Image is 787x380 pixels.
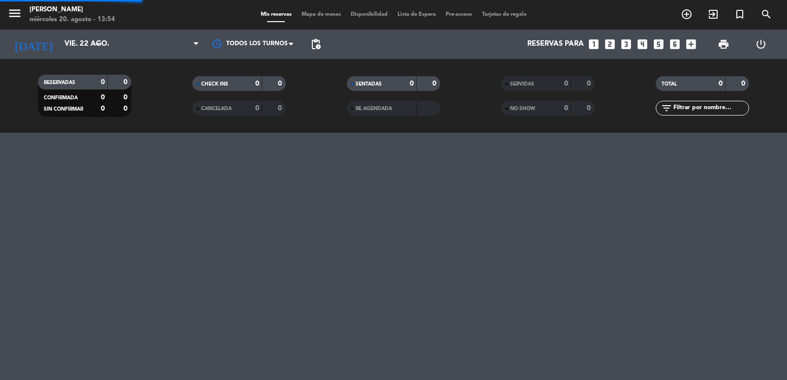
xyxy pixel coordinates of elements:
[636,38,649,51] i: looks_4
[604,38,616,51] i: looks_two
[7,33,60,55] i: [DATE]
[441,12,477,17] span: Pre-acceso
[734,8,746,20] i: turned_in_not
[587,38,600,51] i: looks_one
[742,29,780,59] div: LOG OUT
[681,8,693,20] i: add_circle_outline
[410,80,414,87] strong: 0
[91,38,103,50] i: arrow_drop_down
[620,38,633,51] i: looks_3
[741,80,747,87] strong: 0
[101,79,105,86] strong: 0
[123,94,129,101] strong: 0
[44,107,83,112] span: SIN CONFIRMAR
[755,38,767,50] i: power_settings_new
[527,40,584,49] span: Reservas para
[101,94,105,101] strong: 0
[564,80,568,87] strong: 0
[30,15,115,25] div: miércoles 20. agosto - 13:54
[278,80,284,87] strong: 0
[432,80,438,87] strong: 0
[123,79,129,86] strong: 0
[278,105,284,112] strong: 0
[310,38,322,50] span: pending_actions
[760,8,772,20] i: search
[201,106,232,111] span: CANCELADA
[356,106,392,111] span: RE AGENDADA
[123,105,129,112] strong: 0
[44,80,75,85] span: RESERVADAS
[685,38,697,51] i: add_box
[672,103,749,114] input: Filtrar por nombre...
[297,12,346,17] span: Mapa de mesas
[255,80,259,87] strong: 0
[44,95,78,100] span: CONFIRMADA
[707,8,719,20] i: exit_to_app
[255,105,259,112] strong: 0
[101,105,105,112] strong: 0
[346,12,393,17] span: Disponibilidad
[668,38,681,51] i: looks_6
[661,102,672,114] i: filter_list
[510,106,535,111] span: NO SHOW
[564,105,568,112] strong: 0
[587,105,593,112] strong: 0
[356,82,382,87] span: SENTADAS
[201,82,228,87] span: CHECK INS
[477,12,532,17] span: Tarjetas de regalo
[718,38,729,50] span: print
[30,5,115,15] div: [PERSON_NAME]
[393,12,441,17] span: Lista de Espera
[7,6,22,21] i: menu
[719,80,723,87] strong: 0
[652,38,665,51] i: looks_5
[510,82,534,87] span: SERVIDAS
[256,12,297,17] span: Mis reservas
[7,6,22,24] button: menu
[662,82,677,87] span: TOTAL
[587,80,593,87] strong: 0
